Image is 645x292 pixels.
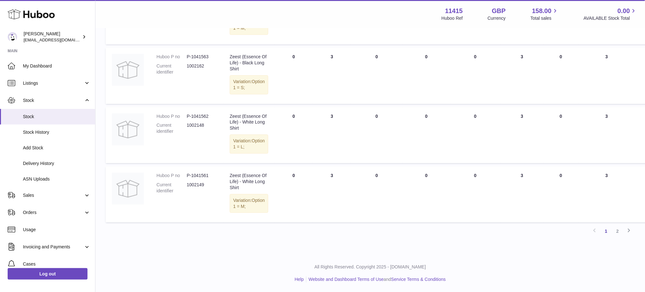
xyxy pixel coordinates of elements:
[23,80,84,86] span: Listings
[230,113,268,132] div: Zeest (Essence Of Life) - White Long Shirt
[578,166,635,222] td: 3
[488,15,506,21] div: Currency
[230,173,268,191] div: Zeest (Essence Of Life) - White Long Shirt
[187,113,217,119] dd: P-1041562
[101,264,640,270] p: All Rights Reserved. Copyright 2025 - [DOMAIN_NAME]
[530,7,559,21] a: 158.00 Total sales
[157,54,187,60] dt: Huboo P no
[313,166,351,222] td: 3
[275,107,313,163] td: 0
[313,107,351,163] td: 3
[474,114,477,119] span: 0
[351,166,403,222] td: 0
[8,268,88,280] a: Log out
[23,114,90,120] span: Stock
[230,54,268,72] div: Zeest (Essence Of Life) - Black Long Shirt
[492,7,506,15] strong: GBP
[501,166,544,222] td: 3
[233,198,265,209] span: Option 1 = M;
[391,277,446,282] a: Service Terms & Conditions
[230,134,268,153] div: Variation:
[157,113,187,119] dt: Huboo P no
[474,173,477,178] span: 0
[306,276,446,282] li: and
[112,113,144,145] img: product image
[578,107,635,163] td: 3
[600,225,612,237] a: 1
[157,182,187,194] dt: Current identifier
[309,277,384,282] a: Website and Dashboard Terms of Use
[403,166,450,222] td: 0
[23,261,90,267] span: Cases
[474,54,477,59] span: 0
[442,15,463,21] div: Huboo Ref
[23,210,84,216] span: Orders
[157,122,187,134] dt: Current identifier
[112,173,144,204] img: product image
[532,7,551,15] span: 158.00
[578,47,635,103] td: 3
[157,173,187,179] dt: Huboo P no
[23,63,90,69] span: My Dashboard
[112,54,144,86] img: product image
[403,47,450,103] td: 0
[544,107,578,163] td: 0
[530,15,559,21] span: Total sales
[275,166,313,222] td: 0
[23,244,84,250] span: Invoicing and Payments
[445,7,463,15] strong: 11415
[23,192,84,198] span: Sales
[157,63,187,75] dt: Current identifier
[187,122,217,134] dd: 1002148
[24,37,94,42] span: [EMAIL_ADDRESS][DOMAIN_NAME]
[501,107,544,163] td: 3
[187,173,217,179] dd: P-1041561
[230,75,268,94] div: Variation:
[544,47,578,103] td: 0
[618,7,630,15] span: 0.00
[23,129,90,135] span: Stock History
[187,182,217,194] dd: 1002149
[23,145,90,151] span: Add Stock
[584,7,637,21] a: 0.00 AVAILABLE Stock Total
[8,32,17,42] img: care@shopmanto.uk
[612,225,623,237] a: 2
[187,54,217,60] dd: P-1041563
[403,107,450,163] td: 0
[23,97,84,103] span: Stock
[230,194,268,213] div: Variation:
[295,277,304,282] a: Help
[275,47,313,103] td: 0
[187,63,217,75] dd: 1002162
[313,47,351,103] td: 3
[233,79,265,90] span: Option 1 = S;
[351,47,403,103] td: 0
[23,160,90,167] span: Delivery History
[501,47,544,103] td: 3
[351,107,403,163] td: 0
[544,166,578,222] td: 0
[24,31,81,43] div: [PERSON_NAME]
[23,176,90,182] span: ASN Uploads
[584,15,637,21] span: AVAILABLE Stock Total
[23,227,90,233] span: Usage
